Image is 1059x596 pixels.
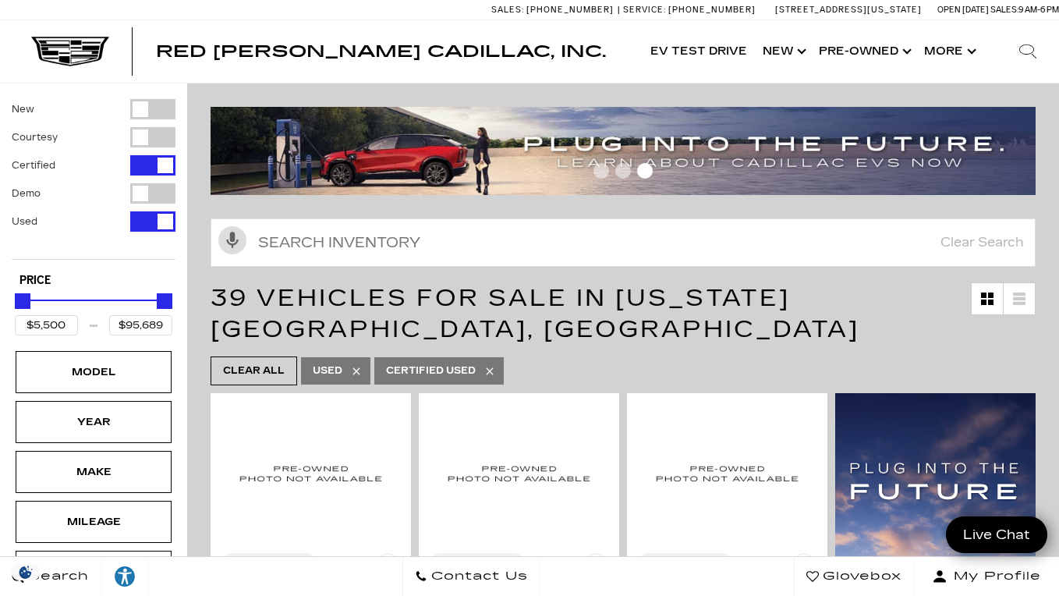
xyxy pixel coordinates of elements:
div: YearYear [16,401,172,443]
span: 9 AM-6 PM [1018,5,1059,15]
button: Compare Vehicle [639,553,732,573]
span: Go to slide 1 [593,163,609,179]
a: Sales: [PHONE_NUMBER] [491,5,618,14]
span: Live Chat [955,526,1038,544]
span: Service: [623,5,666,15]
div: Make [55,463,133,481]
span: Sales: [491,5,524,15]
span: Certified Used [386,361,476,381]
span: Open [DATE] [937,5,989,15]
div: Explore your accessibility options [101,565,148,588]
button: Compare Vehicle [222,553,316,573]
h5: Price [19,274,168,288]
section: Click to Open Cookie Consent Modal [8,564,44,580]
div: Minimum Price [15,293,30,309]
label: Demo [12,186,41,201]
span: Go to slide 2 [615,163,631,179]
div: Mileage [55,513,133,530]
div: Model [55,364,133,381]
div: Year [55,413,133,431]
img: Cadillac Dark Logo with Cadillac White Text [31,37,109,66]
a: Live Chat [946,516,1047,553]
span: Sales: [990,5,1018,15]
button: Save Vehicle [584,553,607,583]
a: EV Test Drive [643,20,755,83]
a: New [755,20,811,83]
div: MileageMileage [16,501,172,543]
span: Search [24,566,89,587]
div: Price [15,288,172,335]
label: Used [12,214,37,229]
div: EngineEngine [16,551,172,593]
label: New [12,101,34,117]
a: Grid View [972,283,1003,314]
input: Maximum [109,315,172,335]
input: Search Inventory [211,218,1036,267]
button: Compare Vehicle [430,553,524,573]
img: 2020 Cadillac XT4 Premium Luxury [430,405,607,541]
button: Open user profile menu [914,557,1059,596]
button: Save Vehicle [792,553,816,583]
a: [STREET_ADDRESS][US_STATE] [775,5,922,15]
span: 39 Vehicles for Sale in [US_STATE][GEOGRAPHIC_DATA], [GEOGRAPHIC_DATA] [211,284,859,343]
img: Opt-Out Icon [8,564,44,580]
div: Filter by Vehicle Type [12,99,175,259]
a: Explore your accessibility options [101,557,149,596]
div: Search [997,20,1059,83]
span: Go to slide 3 [637,163,653,179]
span: My Profile [947,566,1041,587]
div: Maximum Price [157,293,172,309]
div: ModelModel [16,351,172,393]
a: Service: [PHONE_NUMBER] [618,5,760,14]
span: Used [313,361,342,381]
a: Glovebox [794,557,914,596]
span: Contact Us [427,566,528,587]
span: Clear All [223,361,285,381]
a: Red [PERSON_NAME] Cadillac, Inc. [156,44,606,59]
span: Glovebox [819,566,901,587]
label: Certified [12,158,55,173]
span: [PHONE_NUMBER] [526,5,614,15]
img: ev-blog-post-banners4 [211,107,1036,195]
span: [PHONE_NUMBER] [668,5,756,15]
a: Pre-Owned [811,20,916,83]
img: 2020 Cadillac XT4 Premium Luxury [639,405,816,541]
button: Save Vehicle [376,553,399,583]
a: Contact Us [402,557,540,596]
div: MakeMake [16,451,172,493]
span: Red [PERSON_NAME] Cadillac, Inc. [156,42,606,61]
input: Minimum [15,315,78,335]
svg: Click to toggle on voice search [218,226,246,254]
label: Courtesy [12,129,58,145]
button: More [916,20,981,83]
img: 2011 Cadillac DTS Platinum Collection [222,405,399,541]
